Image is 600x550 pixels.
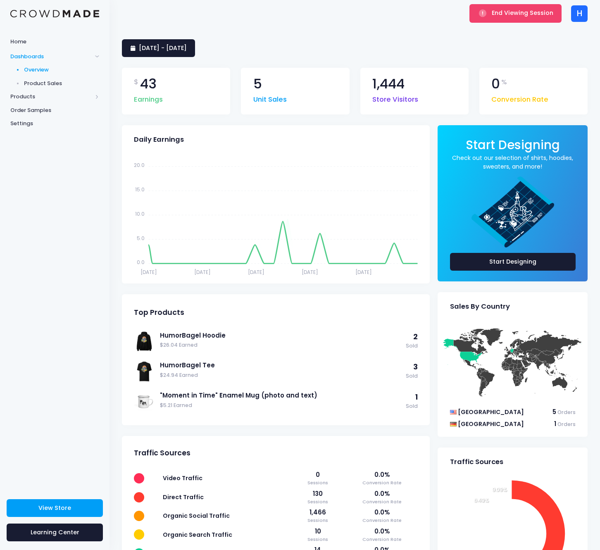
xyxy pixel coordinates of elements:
[415,392,418,402] span: 1
[134,77,138,87] span: $
[163,512,230,520] span: Organic Social Traffic
[458,408,524,416] span: [GEOGRAPHIC_DATA]
[10,106,99,114] span: Order Samples
[347,517,418,524] span: Conversion Rate
[297,536,339,543] span: Sessions
[137,259,145,266] tspan: 0.0
[302,268,318,275] tspan: [DATE]
[38,504,71,512] span: View Store
[347,489,418,498] span: 0.0%
[372,90,418,105] span: Store Visitors
[450,253,576,271] a: Start Designing
[134,136,184,144] span: Daily Earnings
[135,210,145,217] tspan: 10.0
[253,90,287,105] span: Unit Sales
[466,143,560,151] a: Start Designing
[160,402,402,410] span: $5.21 Earned
[297,517,339,524] span: Sessions
[137,234,145,241] tspan: 5.0
[10,52,92,61] span: Dashboards
[122,39,195,57] a: [DATE] - [DATE]
[450,154,576,171] a: Check out our selection of shirts, hoodies, sweaters, and more!
[501,77,507,87] span: %
[10,10,99,18] img: Logo
[140,77,157,91] span: 43
[24,79,100,88] span: Product Sales
[413,332,418,342] span: 2
[163,493,204,501] span: Direct Traffic
[134,308,184,317] span: Top Products
[160,391,402,400] a: "Moment in Time" Enamel Mug (photo and text)
[297,527,339,536] span: 10
[10,119,99,128] span: Settings
[135,186,145,193] tspan: 15.0
[466,136,560,153] span: Start Designing
[406,342,418,350] span: Sold
[253,77,262,91] span: 5
[134,162,145,169] tspan: 20.0
[347,536,418,543] span: Conversion Rate
[347,498,418,505] span: Conversion Rate
[554,419,556,428] span: 1
[7,499,103,517] a: View Store
[163,531,232,539] span: Organic Search Traffic
[297,479,339,486] span: Sessions
[347,508,418,517] span: 0.0%
[163,474,202,482] span: Video Traffic
[571,5,588,22] div: H
[248,268,264,275] tspan: [DATE]
[140,268,157,275] tspan: [DATE]
[450,302,510,311] span: Sales By Country
[469,4,562,22] button: End Viewing Session
[347,527,418,536] span: 0.0%
[297,498,339,505] span: Sessions
[139,44,187,52] span: [DATE] - [DATE]
[372,77,405,91] span: 1,444
[450,458,503,466] span: Traffic Sources
[24,66,100,74] span: Overview
[297,470,339,479] span: 0
[194,268,211,275] tspan: [DATE]
[413,362,418,372] span: 3
[557,421,576,428] span: Orders
[491,90,548,105] span: Conversion Rate
[552,407,556,416] span: 5
[492,9,553,17] span: End Viewing Session
[160,341,402,349] span: $26.04 Earned
[160,371,402,379] span: $24.94 Earned
[297,489,339,498] span: 130
[406,372,418,380] span: Sold
[7,524,103,541] a: Learning Center
[297,508,339,517] span: 1,466
[134,90,163,105] span: Earnings
[10,38,99,46] span: Home
[160,331,402,340] a: HumorBagel Hoodie
[347,479,418,486] span: Conversion Rate
[406,402,418,410] span: Sold
[134,449,190,457] span: Traffic Sources
[10,93,92,101] span: Products
[557,409,576,416] span: Orders
[458,420,524,428] span: [GEOGRAPHIC_DATA]
[160,361,402,370] a: HumorBagel Tee
[355,268,372,275] tspan: [DATE]
[31,528,79,536] span: Learning Center
[491,77,500,91] span: 0
[347,470,418,479] span: 0.0%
